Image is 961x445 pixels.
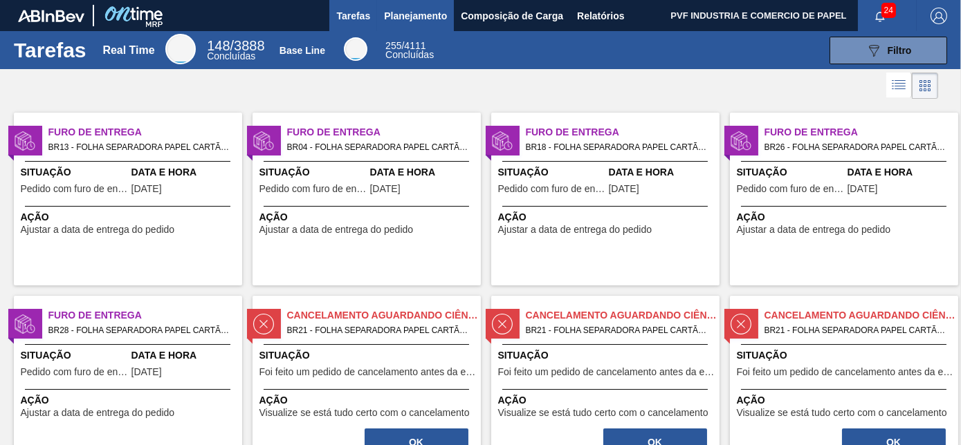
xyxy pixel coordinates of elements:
[765,125,958,140] span: Furo de Entrega
[385,40,401,51] span: 255
[498,408,708,418] span: Visualize se está tudo certo com o cancelamento
[526,125,720,140] span: Furo de Entrega
[336,8,370,24] span: Tarefas
[498,225,652,235] span: Ajustar a data de entrega do pedido
[385,41,434,59] div: Base Line
[165,34,196,64] div: Real Time
[384,8,447,24] span: Planejamento
[280,45,325,56] div: Base Line
[498,210,716,225] span: Ação
[737,348,955,363] span: Situação
[21,367,128,377] span: Pedido com furo de entrega
[848,165,955,180] span: Data e Hora
[131,367,162,377] span: 03/10/2025,
[498,348,716,363] span: Situação
[830,37,947,64] button: Filtro
[287,140,470,155] span: BR04 - FOLHA SEPARADORA PAPEL CARTÃO Pedido - 2016740
[48,323,231,338] span: BR28 - FOLHA SEPARADORA PAPEL CARTÃO Pedido - 1975298
[609,184,639,194] span: 05/10/2025,
[385,40,425,51] span: / 4111
[21,393,239,408] span: Ação
[259,184,367,194] span: Pedido com furo de entrega
[48,308,242,323] span: Furo de Entrega
[21,348,128,363] span: Situação
[737,408,947,418] span: Visualize se está tudo certo com o cancelamento
[48,125,242,140] span: Furo de Entrega
[131,184,162,194] span: 03/10/2025,
[131,165,239,180] span: Data e Hora
[18,10,84,22] img: TNhmsLtSVTkK8tSr43FrP2fwEKptu5GPRR3wAAAABJRU5ErkJggg==
[765,140,947,155] span: BR26 - FOLHA SEPARADORA PAPEL CARTÃO Pedido - 2012088
[102,44,154,57] div: Real Time
[461,8,563,24] span: Composição de Carga
[931,8,947,24] img: Logout
[259,210,477,225] span: Ação
[370,184,401,194] span: 05/10/2025,
[731,131,751,151] img: status
[577,8,624,24] span: Relatórios
[765,308,958,323] span: Cancelamento aguardando ciência
[287,308,481,323] span: Cancelamento aguardando ciência
[15,131,35,151] img: status
[207,50,255,61] span: Concluídas
[259,408,470,418] span: Visualize se está tudo certo com o cancelamento
[131,348,239,363] span: Data e Hora
[765,323,947,338] span: BR21 - FOLHA SEPARADORA PAPEL CARTÃO Pedido - 1873710
[21,210,239,225] span: Ação
[14,42,86,58] h1: Tarefas
[385,49,434,60] span: Concluídas
[207,38,230,53] span: 148
[881,3,896,18] span: 24
[287,125,481,140] span: Furo de Entrega
[370,165,477,180] span: Data e Hora
[737,184,844,194] span: Pedido com furo de entrega
[526,140,708,155] span: BR18 - FOLHA SEPARADORA PAPEL CARTÃO Pedido - 2017850
[259,393,477,408] span: Ação
[207,38,264,53] span: / 3888
[526,323,708,338] span: BR21 - FOLHA SEPARADORA PAPEL CARTÃO Pedido - 1873707
[737,225,891,235] span: Ajustar a data de entrega do pedido
[912,73,938,99] div: Visão em Cards
[253,314,274,334] img: status
[344,37,367,61] div: Base Line
[21,165,128,180] span: Situação
[259,348,477,363] span: Situação
[731,314,751,334] img: status
[492,314,513,334] img: status
[737,165,844,180] span: Situação
[259,165,367,180] span: Situação
[259,367,477,377] span: Foi feito um pedido de cancelamento antes da etapa de aguardando faturamento
[848,184,878,194] span: 06/10/2025,
[253,131,274,151] img: status
[48,140,231,155] span: BR13 - FOLHA SEPARADORA PAPEL CARTÃO Pedido - 2022608
[21,225,175,235] span: Ajustar a data de entrega do pedido
[21,408,175,418] span: Ajustar a data de entrega do pedido
[609,165,716,180] span: Data e Hora
[498,165,605,180] span: Situação
[498,367,716,377] span: Foi feito um pedido de cancelamento antes da etapa de aguardando faturamento
[15,314,35,334] img: status
[886,73,912,99] div: Visão em Lista
[287,323,470,338] span: BR21 - FOLHA SEPARADORA PAPEL CARTÃO Pedido - 1873701
[888,45,912,56] span: Filtro
[21,184,128,194] span: Pedido com furo de entrega
[259,225,414,235] span: Ajustar a data de entrega do pedido
[737,393,955,408] span: Ação
[498,184,605,194] span: Pedido com furo de entrega
[498,393,716,408] span: Ação
[492,131,513,151] img: status
[737,210,955,225] span: Ação
[207,40,264,61] div: Real Time
[526,308,720,323] span: Cancelamento aguardando ciência
[737,367,955,377] span: Foi feito um pedido de cancelamento antes da etapa de aguardando faturamento
[858,6,902,26] button: Notificações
